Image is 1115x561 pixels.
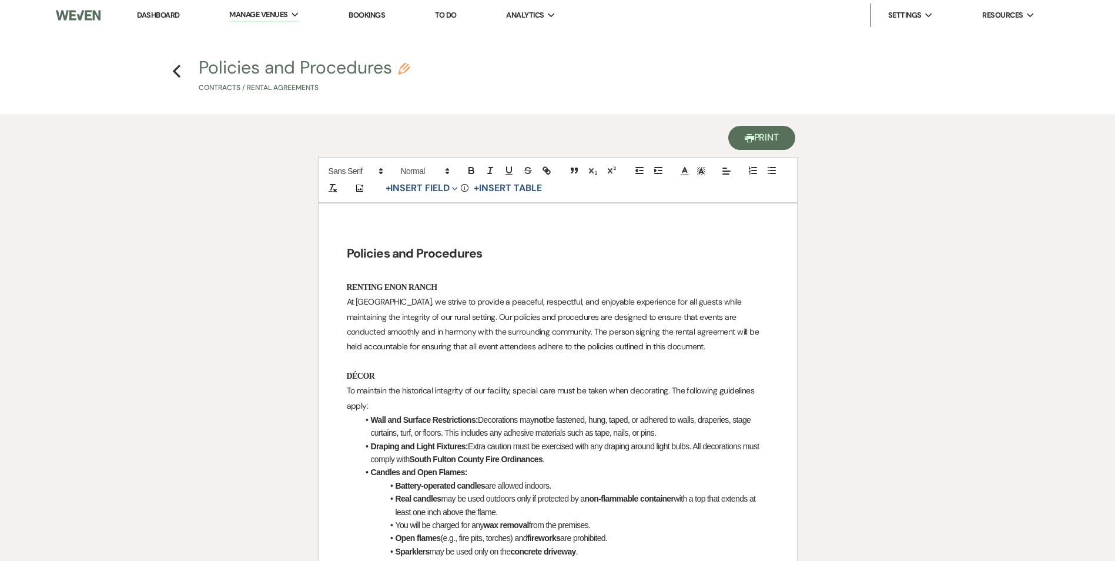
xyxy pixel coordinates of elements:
button: Insert Field [381,181,463,195]
li: Extra caution must be exercised with any draping around light bulbs. All decorations must comply ... [359,440,769,466]
li: may be used only on the . [359,545,769,558]
span: Resources [982,9,1023,21]
a: To Do [435,10,457,20]
span: Text Background Color [693,164,709,178]
li: are allowed indoors. [359,479,769,492]
button: Policies and ProceduresContracts / Rental Agreements [199,59,410,93]
strong: Battery-operated candles [396,481,485,490]
p: Contracts / Rental Agreements [199,82,410,93]
button: Print [728,126,796,150]
li: You will be charged for any from the premises. [359,519,769,532]
strong: Wall and Surface Restrictions: [371,415,478,425]
p: At [GEOGRAPHIC_DATA], we strive to provide a peaceful, respectful, and enjoyable experience for a... [347,295,769,354]
strong: concrete driveway [510,547,575,556]
strong: Sparklers [396,547,430,556]
strong: not [534,415,546,425]
strong: non-flammable container [585,494,674,503]
strong: wax removal [484,520,529,530]
li: Decorations may be fastened, hung, taped, or adhered to walls, draperies, stage curtains, turf, o... [359,413,769,440]
strong: Draping and Light Fixtures: [371,442,468,451]
span: + [474,183,479,193]
button: +Insert Table [470,181,545,195]
span: + [386,183,391,193]
li: may be used outdoors only if protected by a with a top that extends at least one inch above the f... [359,492,769,519]
span: Text Color [677,164,693,178]
strong: Real candles [396,494,441,503]
span: Alignment [718,164,735,178]
li: (e.g., fire pits, torches) and are prohibited. [359,532,769,545]
a: Bookings [349,10,385,20]
strong: South Fulton County Fire Ordinances [410,455,543,464]
img: Weven Logo [56,3,101,28]
strong: fireworks [527,533,561,543]
span: Analytics [506,9,544,21]
p: To maintain the historical integrity of our facility, special care must be taken when decorating.... [347,383,769,413]
span: Manage Venues [229,9,287,21]
strong: RENTING ENON RANCH [347,283,437,292]
span: Header Formats [396,164,453,178]
span: Settings [888,9,922,21]
strong: Open flames [396,533,441,543]
a: Dashboard [137,10,179,20]
strong: Policies and Procedures [347,245,483,262]
strong: DÉCOR [347,372,375,380]
strong: Candles and Open Flames: [371,467,467,477]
